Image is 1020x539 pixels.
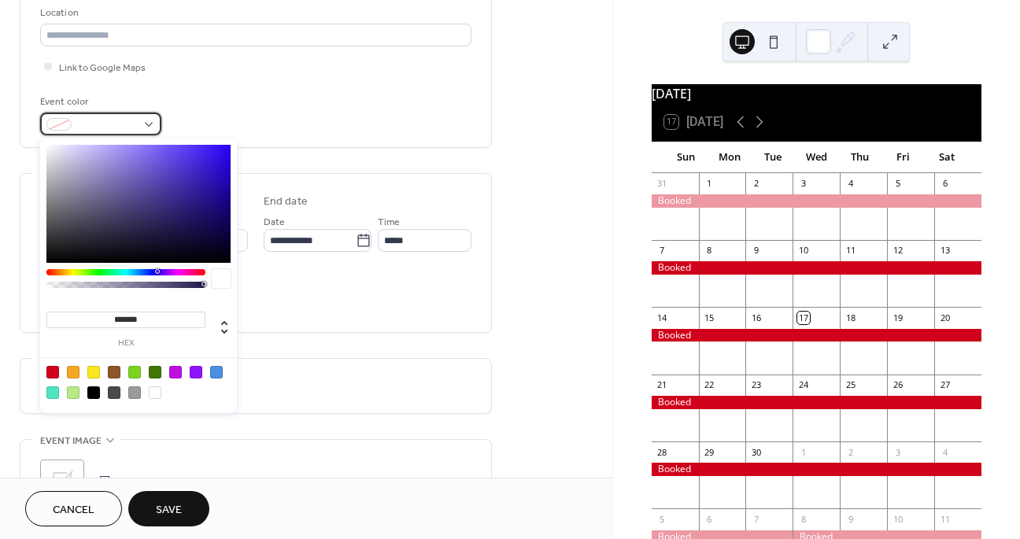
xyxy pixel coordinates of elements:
[40,5,468,21] div: Location
[67,386,79,399] div: #B8E986
[87,366,100,378] div: #F8E71C
[797,446,809,458] div: 1
[652,329,981,342] div: Booked
[797,513,809,525] div: 8
[892,178,904,190] div: 5
[264,194,308,210] div: End date
[53,502,94,519] span: Cancel
[149,366,161,378] div: #417505
[264,214,285,231] span: Date
[939,379,951,391] div: 27
[750,513,762,525] div: 7
[128,491,209,526] button: Save
[128,366,141,378] div: #7ED321
[750,446,762,458] div: 30
[40,94,158,110] div: Event color
[704,178,715,190] div: 1
[108,386,120,399] div: #4A4A4A
[652,194,981,208] div: Booked
[797,178,809,190] div: 3
[704,379,715,391] div: 22
[656,446,668,458] div: 28
[149,386,161,399] div: #FFFFFF
[844,178,856,190] div: 4
[652,261,981,275] div: Booked
[378,214,400,231] span: Time
[87,386,100,399] div: #000000
[708,142,751,173] div: Mon
[939,446,951,458] div: 4
[844,446,856,458] div: 2
[210,366,223,378] div: #4A90E2
[750,312,762,323] div: 16
[652,84,981,103] div: [DATE]
[797,312,809,323] div: 17
[156,502,182,519] span: Save
[656,245,668,257] div: 7
[795,142,838,173] div: Wed
[46,366,59,378] div: #D0021B
[838,142,881,173] div: Thu
[67,366,79,378] div: #F5A623
[881,142,925,173] div: Fri
[25,491,122,526] button: Cancel
[939,513,951,525] div: 11
[797,379,809,391] div: 24
[704,513,715,525] div: 6
[704,245,715,257] div: 8
[844,312,856,323] div: 18
[664,142,708,173] div: Sun
[892,312,904,323] div: 19
[656,178,668,190] div: 31
[190,366,202,378] div: #9013FE
[128,386,141,399] div: #9B9B9B
[844,379,856,391] div: 25
[844,513,856,525] div: 9
[656,513,668,525] div: 5
[169,366,182,378] div: #BD10E0
[750,178,762,190] div: 2
[844,245,856,257] div: 11
[797,245,809,257] div: 10
[652,463,981,476] div: Booked
[46,386,59,399] div: #50E3C2
[704,312,715,323] div: 15
[892,513,904,525] div: 10
[926,142,969,173] div: Sat
[750,379,762,391] div: 23
[939,178,951,190] div: 6
[652,396,981,409] div: Booked
[40,433,102,449] span: Event image
[108,366,120,378] div: #8B572A
[40,460,84,504] div: ;
[892,379,904,391] div: 26
[939,245,951,257] div: 13
[939,312,951,323] div: 20
[59,60,146,76] span: Link to Google Maps
[892,446,904,458] div: 3
[892,245,904,257] div: 12
[750,245,762,257] div: 9
[46,339,205,348] label: hex
[656,312,668,323] div: 14
[656,379,668,391] div: 21
[704,446,715,458] div: 29
[751,142,794,173] div: Tue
